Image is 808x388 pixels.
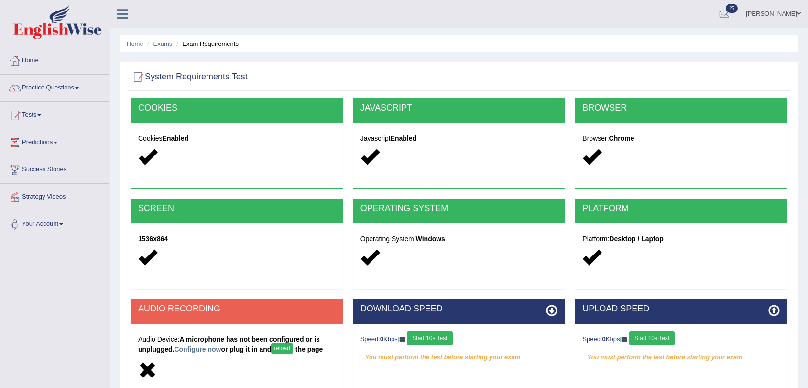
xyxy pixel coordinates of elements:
a: Exams [153,40,173,47]
button: Start 10s Test [407,331,452,345]
strong: 0 [380,335,383,343]
a: Home [0,47,109,71]
strong: 1536x864 [138,235,168,243]
h2: BROWSER [582,103,780,113]
img: ajax-loader-fb-connection.gif [398,337,405,342]
h2: SCREEN [138,204,336,213]
strong: Enabled [391,134,416,142]
h5: Audio Device: [138,336,336,356]
h2: AUDIO RECORDING [138,304,336,314]
strong: Enabled [163,134,188,142]
a: Configure now [174,345,221,353]
h2: OPERATING SYSTEM [360,204,558,213]
h5: Javascript [360,135,558,142]
a: Practice Questions [0,75,109,99]
h5: Platform: [582,235,780,243]
em: You must perform the test before starting your exam [582,350,780,365]
a: Home [127,40,143,47]
h2: PLATFORM [582,204,780,213]
h5: Operating System: [360,235,558,243]
button: reload [271,343,293,354]
li: Exam Requirements [174,39,239,48]
a: Tests [0,102,109,126]
div: Speed: Kbps [582,331,780,348]
button: Start 10s Test [629,331,675,345]
strong: Windows [416,235,445,243]
strong: Chrome [609,134,634,142]
h2: System Requirements Test [131,70,248,84]
h5: Cookies [138,135,336,142]
h2: COOKIES [138,103,336,113]
a: Success Stories [0,156,109,180]
strong: A microphone has not been configured or is unplugged. or plug it in and the page [138,335,323,353]
img: ajax-loader-fb-connection.gif [620,337,627,342]
a: Strategy Videos [0,184,109,208]
strong: Desktop / Laptop [609,235,664,243]
a: Your Account [0,211,109,235]
div: Speed: Kbps [360,331,558,348]
strong: 0 [602,335,606,343]
h2: DOWNLOAD SPEED [360,304,558,314]
h2: UPLOAD SPEED [582,304,780,314]
span: 25 [726,4,738,13]
a: Predictions [0,129,109,153]
h2: JAVASCRIPT [360,103,558,113]
em: You must perform the test before starting your exam [360,350,558,365]
h5: Browser: [582,135,780,142]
